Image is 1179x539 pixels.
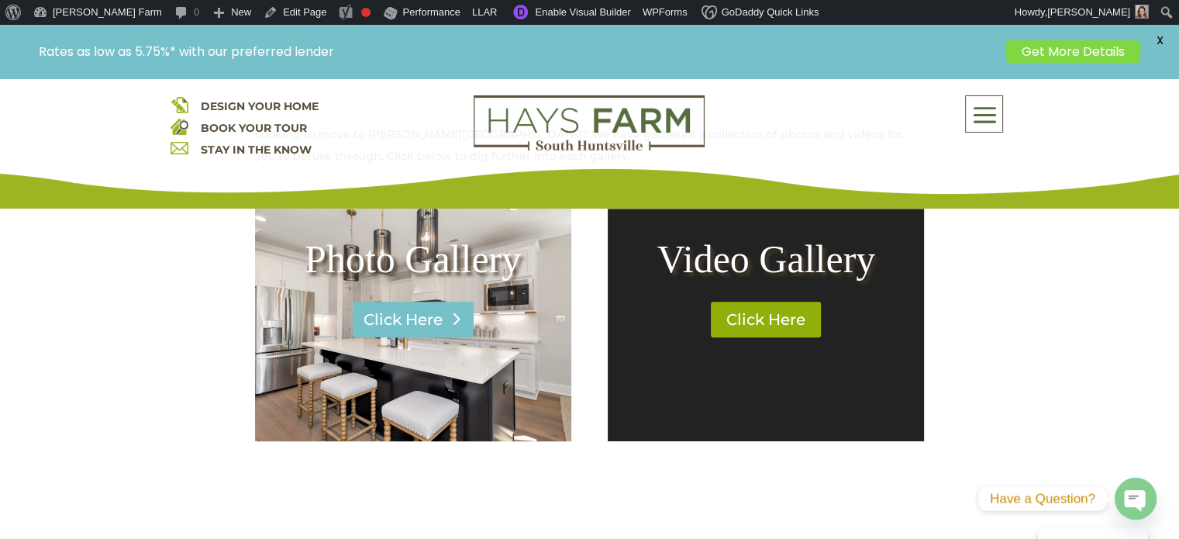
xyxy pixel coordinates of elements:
[171,117,188,135] img: book your home tour
[711,302,821,337] a: Click Here
[1006,40,1140,63] a: Get More Details
[200,143,311,157] a: STAY IN THE KNOW
[200,121,306,135] a: BOOK YOUR TOUR
[286,240,540,286] h2: Photo Gallery
[171,95,188,113] img: design your home
[361,8,371,17] div: Focus keyphrase not set
[353,302,474,337] a: Click Here
[474,140,705,154] a: hays farm homes huntsville development
[39,44,998,59] p: Rates as low as 5.75%* with our preferred lender
[200,99,318,113] a: DESIGN YOUR HOME
[474,95,705,151] img: Logo
[639,240,893,286] h2: Video Gallery
[1047,6,1130,18] span: [PERSON_NAME]
[1148,29,1171,52] span: X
